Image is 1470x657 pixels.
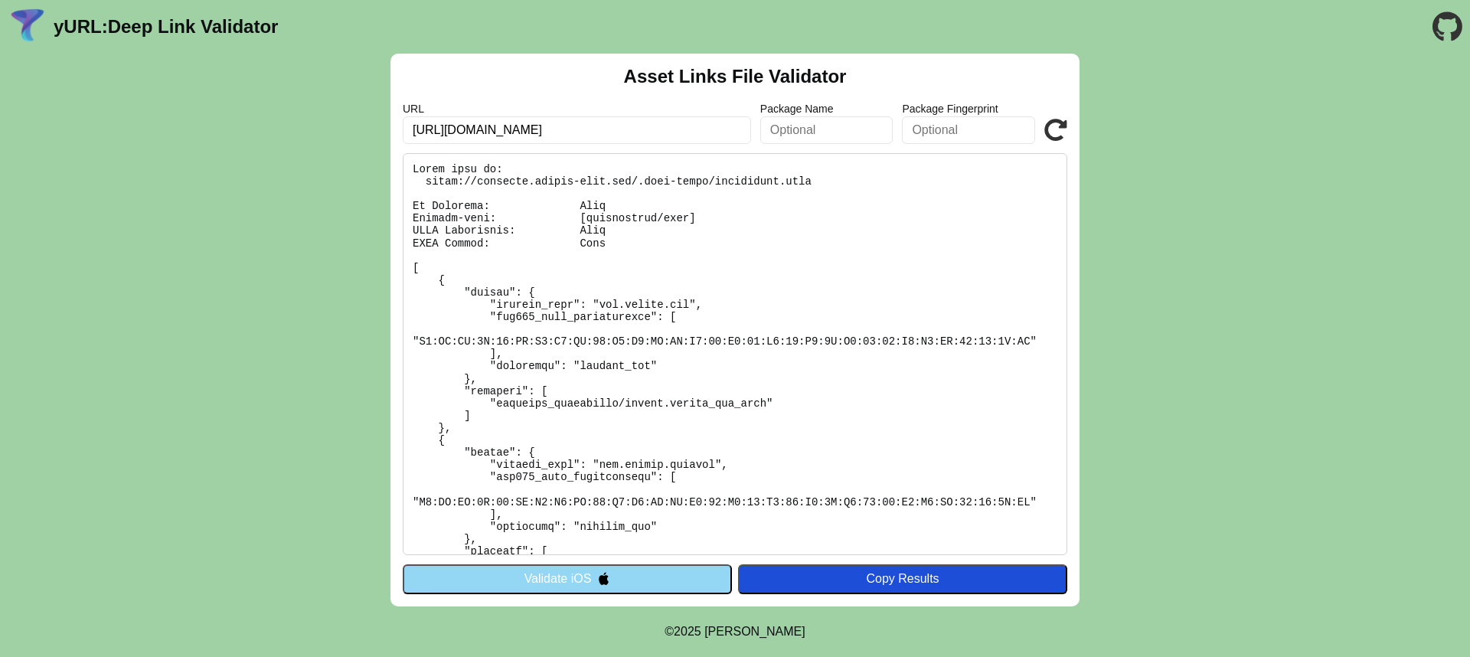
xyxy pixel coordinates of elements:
[403,103,751,115] label: URL
[54,16,278,38] a: yURL:Deep Link Validator
[902,103,1035,115] label: Package Fingerprint
[746,572,1060,586] div: Copy Results
[704,625,805,638] a: Michael Ibragimchayev's Personal Site
[665,606,805,657] footer: ©
[403,564,732,593] button: Validate iOS
[760,116,893,144] input: Optional
[403,116,751,144] input: Required
[902,116,1035,144] input: Optional
[624,66,847,87] h2: Asset Links File Validator
[597,572,610,585] img: appleIcon.svg
[403,153,1067,555] pre: Lorem ipsu do: sitam://consecte.adipis-elit.sed/.doei-tempo/incididunt.utla Et Dolorema: Aliq Eni...
[760,103,893,115] label: Package Name
[8,7,47,47] img: yURL Logo
[674,625,701,638] span: 2025
[738,564,1067,593] button: Copy Results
